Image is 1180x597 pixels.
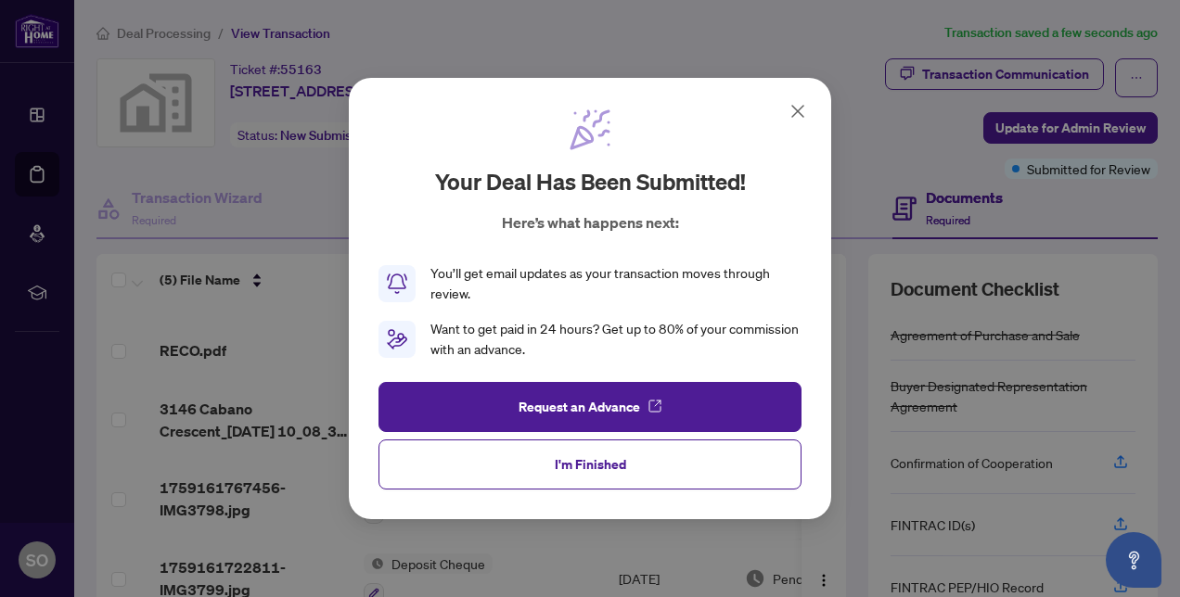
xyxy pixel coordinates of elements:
[502,211,679,234] p: Here’s what happens next:
[519,392,640,422] span: Request an Advance
[1106,532,1161,588] button: Open asap
[378,439,802,489] button: I'm Finished
[435,167,746,197] h2: Your deal has been submitted!
[430,263,802,304] div: You’ll get email updates as your transaction moves through review.
[378,382,802,432] button: Request an Advance
[430,319,802,360] div: Want to get paid in 24 hours? Get up to 80% of your commission with an advance.
[555,450,626,479] span: I'm Finished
